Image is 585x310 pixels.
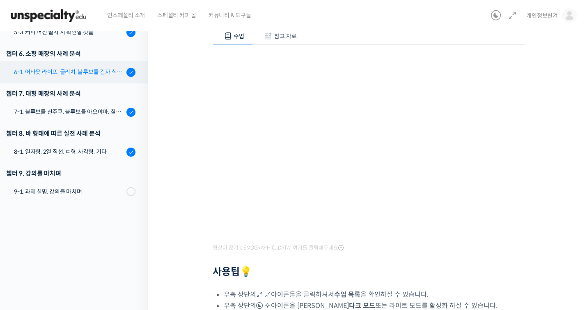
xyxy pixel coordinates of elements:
a: 설정 [106,242,158,262]
div: 6-1. 어바웃 라이프, 글리치, 블루보틀 긴자 식스, 로로움 [14,67,124,76]
div: 8-1. 일자형, 2열 직선, ㄷ형, 사각형, 기타 [14,147,124,156]
span: 개인정보변겨 [526,12,558,19]
div: 챕터 6. 소형 매장의 사례 분석 [6,48,135,59]
span: 홈 [26,254,31,261]
div: 5-3. 커피 머신 설치 시 확인할 것들 [14,28,124,37]
div: 챕터 8. 바 형태에 따른 실전 사례 분석 [6,128,135,139]
a: 대화 [54,242,106,262]
span: 수업 [234,32,244,40]
div: 7-1. 블루보틀 신주쿠, 블루보틀 아오야마, 칠성조선소, 히어리스트 [14,107,124,116]
a: 홈 [2,242,54,262]
div: 챕터 9. 강의를 마치며 [6,168,135,179]
li: 우측 상단의 아이콘들을 클릭하셔서 을 확인하실 수 있습니다. [224,289,525,300]
span: 설정 [127,254,137,261]
span: 영상이 끊기[DEMOGRAPHIC_DATA] 여기를 클릭해주세요 [213,245,344,251]
strong: 💡 [240,266,252,278]
div: 9-1. 과제 설명, 강의를 마치며 [14,187,124,196]
div: 챕터 7. 대형 매장의 사례 분석 [6,88,135,99]
b: 다크 모드 [349,301,375,310]
b: 수업 목록 [334,290,360,299]
strong: 사용팁 [213,266,252,278]
span: 참고 자료 [274,32,297,40]
span: 대화 [75,254,85,261]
